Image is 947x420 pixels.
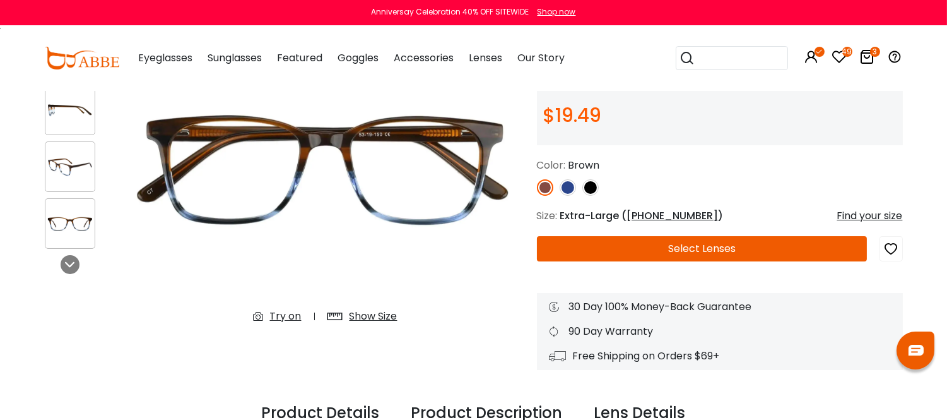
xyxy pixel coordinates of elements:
span: Sunglasses [208,51,262,65]
span: Size: [537,208,558,223]
i: 3 [870,47,880,57]
span: Goggles [338,51,379,65]
div: Shop now [538,6,576,18]
div: Try on [270,309,302,324]
img: chat [909,345,924,356]
button: Select Lenses [537,236,868,261]
img: Reverb Brown Acetate Eyeglasses , SpringHinges , UniversalBridgeFit Frames from ABBE Glasses [127,3,524,334]
img: Reverb Brown Acetate Eyeglasses , SpringHinges , UniversalBridgeFit Frames from ABBE Glasses [45,155,95,179]
span: Accessories [394,51,454,65]
a: Shop now [531,6,576,17]
div: 90 Day Warranty [550,324,890,339]
i: 49 [842,47,852,57]
span: Featured [277,51,322,65]
div: Find your size [837,208,903,224]
span: [PHONE_NUMBER] [627,208,719,223]
span: Brown [568,158,600,172]
a: 49 [832,52,847,66]
div: Show Size [350,309,397,324]
span: Lenses [469,51,502,65]
span: Color: [537,158,566,172]
span: Extra-Large ( ) [560,208,724,223]
img: Reverb Brown Acetate Eyeglasses , SpringHinges , UniversalBridgeFit Frames from ABBE Glasses [45,212,95,236]
span: Eyeglasses [138,51,192,65]
div: Free Shipping on Orders $69+ [550,349,890,364]
a: 3 [860,52,875,66]
span: Our Story [517,51,565,65]
img: Reverb Brown Acetate Eyeglasses , SpringHinges , UniversalBridgeFit Frames from ABBE Glasses [45,98,95,123]
img: abbeglasses.com [45,47,119,69]
span: $19.49 [543,102,602,129]
div: 30 Day 100% Money-Back Guarantee [550,299,890,315]
div: Anniversay Celebration 40% OFF SITEWIDE [372,6,529,18]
